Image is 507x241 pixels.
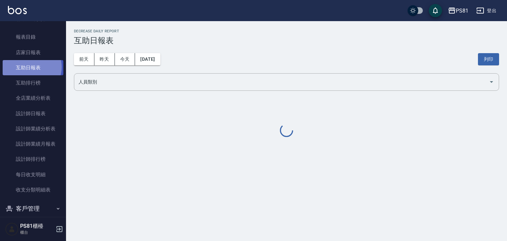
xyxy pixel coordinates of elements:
button: 客戶管理 [3,200,63,217]
button: 登出 [474,5,499,17]
img: Person [5,223,18,236]
button: 列印 [478,53,499,65]
a: 收支分類明細表 [3,182,63,197]
a: 全店業績分析表 [3,90,63,106]
button: 昨天 [94,53,115,65]
a: 每日收支明細 [3,167,63,182]
h5: PS81櫃檯 [20,223,54,229]
a: 互助排行榜 [3,75,63,90]
a: 設計師業績分析表 [3,121,63,136]
input: 人員名稱 [77,76,486,88]
a: 設計師日報表 [3,106,63,121]
a: 報表目錄 [3,29,63,45]
button: 今天 [115,53,135,65]
a: 店家日報表 [3,45,63,60]
h2: Decrease Daily Report [74,29,499,33]
button: Open [486,77,497,87]
button: save [429,4,442,17]
a: 設計師業績月報表 [3,136,63,152]
button: PS81 [445,4,471,17]
img: Logo [8,6,27,14]
h3: 互助日報表 [74,36,499,45]
button: 前天 [74,53,94,65]
p: 櫃台 [20,229,54,235]
button: [DATE] [135,53,160,65]
a: 設計師排行榜 [3,152,63,167]
div: PS81 [456,7,468,15]
a: 互助日報表 [3,60,63,75]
